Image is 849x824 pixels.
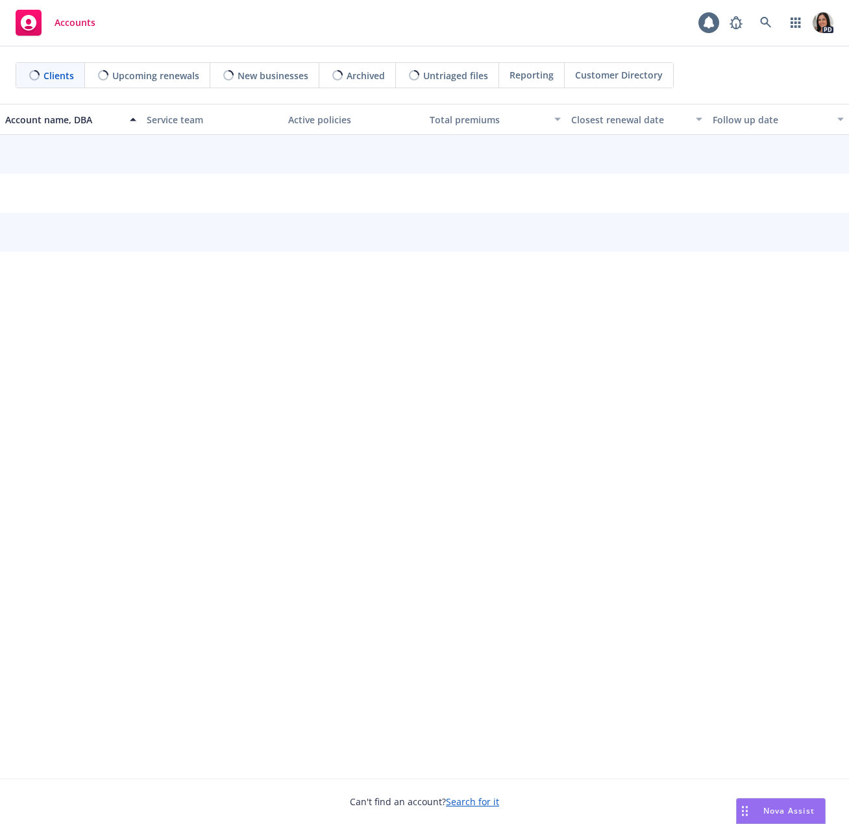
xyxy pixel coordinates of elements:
[783,10,809,36] a: Switch app
[510,68,554,82] span: Reporting
[575,68,663,82] span: Customer Directory
[713,113,830,127] div: Follow up date
[737,799,753,823] div: Drag to move
[736,798,826,824] button: Nova Assist
[707,104,849,135] button: Follow up date
[10,5,101,41] a: Accounts
[112,69,199,82] span: Upcoming renewals
[763,805,815,816] span: Nova Assist
[813,12,833,33] img: photo
[55,18,95,28] span: Accounts
[723,10,749,36] a: Report a Bug
[446,795,499,808] a: Search for it
[423,69,488,82] span: Untriaged files
[347,69,385,82] span: Archived
[5,113,122,127] div: Account name, DBA
[566,104,707,135] button: Closest renewal date
[753,10,779,36] a: Search
[238,69,308,82] span: New businesses
[425,104,566,135] button: Total premiums
[283,104,425,135] button: Active policies
[288,113,419,127] div: Active policies
[141,104,283,135] button: Service team
[350,795,499,808] span: Can't find an account?
[430,113,547,127] div: Total premiums
[147,113,278,127] div: Service team
[571,113,688,127] div: Closest renewal date
[43,69,74,82] span: Clients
